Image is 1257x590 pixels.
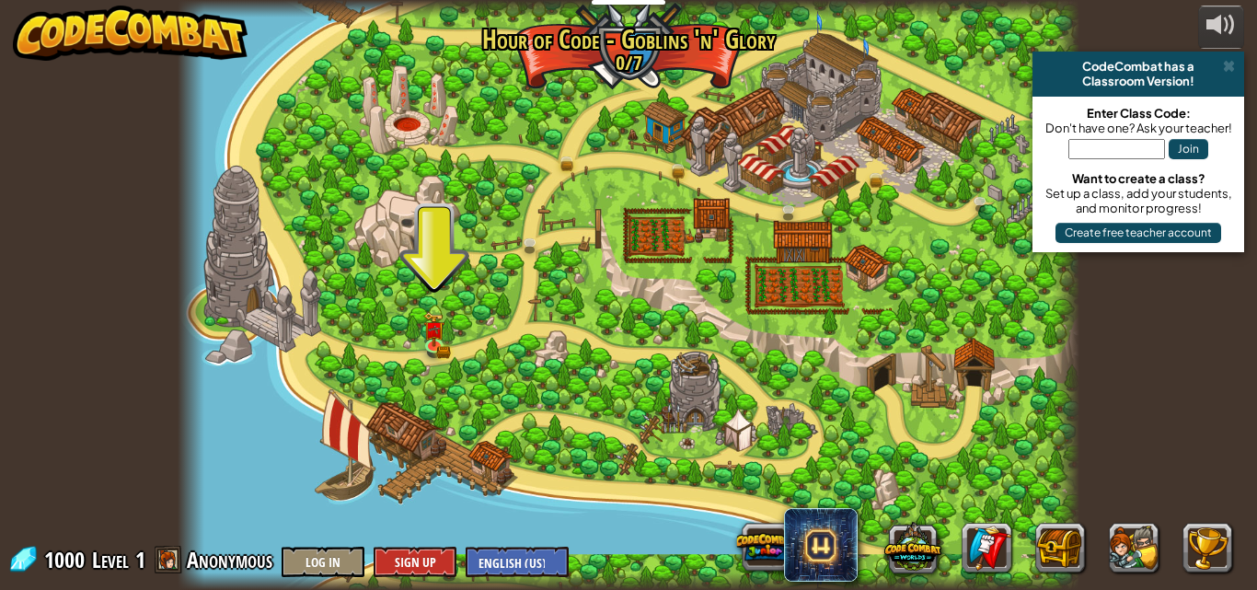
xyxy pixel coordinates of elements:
div: Enter Class Code: [1042,106,1235,121]
div: Classroom Version! [1040,74,1237,88]
img: portrait.png [428,325,441,334]
button: Sign Up [374,547,456,577]
button: Adjust volume [1198,6,1244,49]
div: Want to create a class? [1042,171,1235,186]
img: level-banner-unlock.png [423,312,444,347]
div: CodeCombat has a [1040,59,1237,74]
button: Log In [282,547,364,577]
div: Don't have one? Ask your teacher! [1042,121,1235,135]
img: CodeCombat - Learn how to code by playing a game [13,6,248,61]
button: Create free teacher account [1055,223,1221,243]
span: 1 [135,545,145,574]
span: Anonymous [187,545,272,574]
span: Level [92,545,129,575]
button: Join [1169,139,1208,159]
span: 1000 [44,545,90,574]
div: Set up a class, add your students, and monitor progress! [1042,186,1235,215]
